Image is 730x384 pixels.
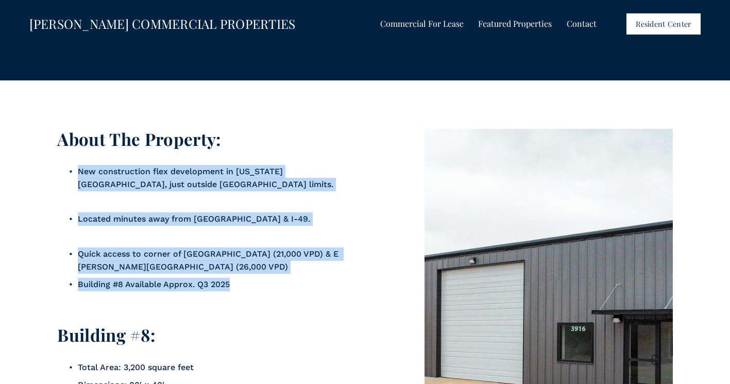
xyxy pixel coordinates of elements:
[380,17,464,30] span: Commercial For Lease
[478,17,552,30] span: Featured Properties
[57,127,221,150] strong: About The Property:
[78,165,362,191] p: New construction flex development in [US_STATE][GEOGRAPHIC_DATA], just outside [GEOGRAPHIC_DATA] ...
[57,323,156,346] strong: Building #8:
[78,361,362,374] p: Total Area: 3,200 square feet
[29,15,296,32] a: [PERSON_NAME] COMMERCIAL PROPERTIES
[380,16,464,31] a: folder dropdown
[567,16,597,31] a: Contact
[78,247,362,274] p: Quick access to corner of [GEOGRAPHIC_DATA] (21,000 VPD) & E [PERSON_NAME][GEOGRAPHIC_DATA] (26,0...
[78,212,362,226] p: Located minutes away from [GEOGRAPHIC_DATA] & I-49.
[478,16,552,31] a: folder dropdown
[626,13,701,35] a: Resident Center
[78,278,362,291] p: Building #8 Available Approx. Q3 2025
